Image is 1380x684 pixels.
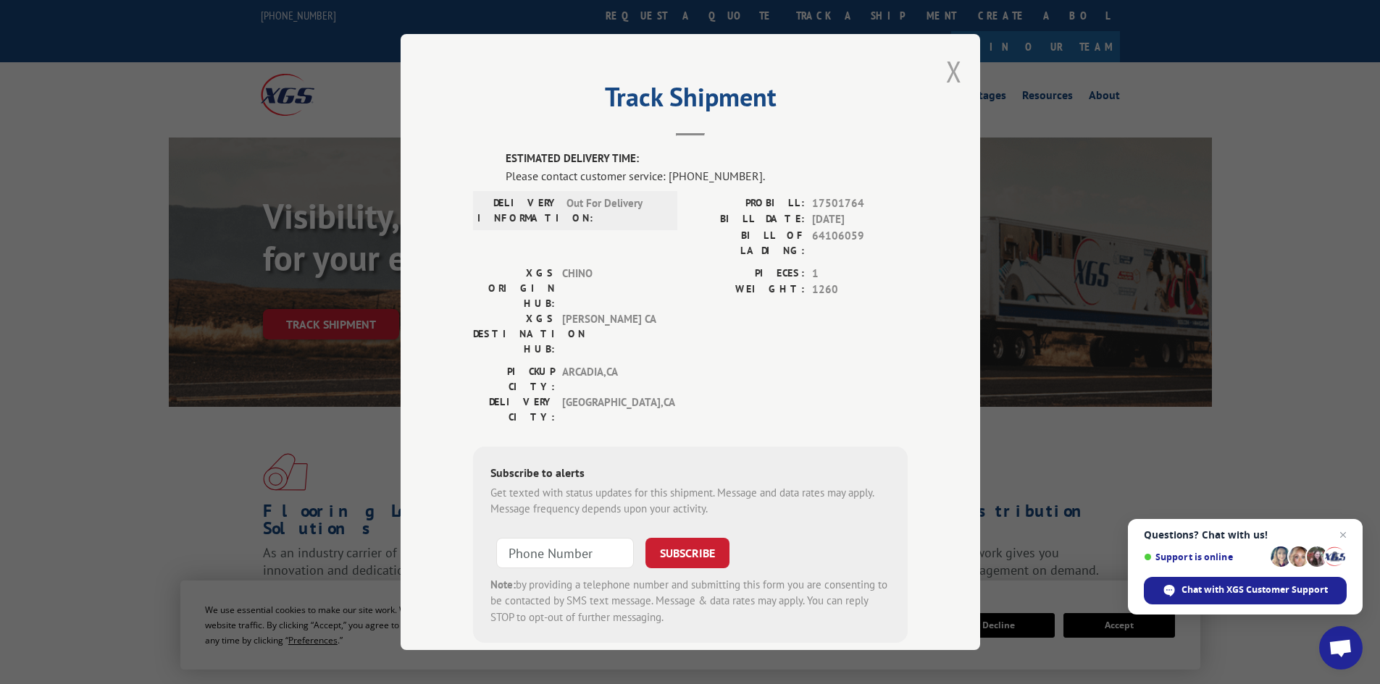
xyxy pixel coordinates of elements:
span: Out For Delivery [566,195,664,226]
span: [DATE] [812,211,908,228]
span: Questions? Chat with us! [1144,529,1347,541]
div: Please contact customer service: [PHONE_NUMBER]. [506,167,908,185]
div: Open chat [1319,626,1363,670]
span: [GEOGRAPHIC_DATA] , CA [562,394,660,425]
button: SUBSCRIBE [645,538,729,568]
span: CHINO [562,266,660,311]
h2: Track Shipment [473,87,908,114]
button: Close modal [946,52,962,90]
label: ESTIMATED DELIVERY TIME: [506,151,908,167]
label: XGS ORIGIN HUB: [473,266,555,311]
span: 17501764 [812,195,908,212]
input: Phone Number [496,538,634,568]
span: 64106059 [812,228,908,258]
div: by providing a telephone number and submitting this form you are consenting to be contacted by SM... [490,577,890,626]
span: Close chat [1334,526,1352,544]
label: DELIVERY CITY: [473,394,555,425]
div: Get texted with status updates for this shipment. Message and data rates may apply. Message frequ... [490,485,890,518]
span: 1260 [812,282,908,298]
span: [PERSON_NAME] CA [562,311,660,357]
label: PIECES: [690,266,805,282]
label: PROBILL: [690,195,805,212]
label: PICKUP CITY: [473,364,555,394]
div: Chat with XGS Customer Support [1144,577,1347,604]
span: 1 [812,266,908,282]
strong: Note: [490,578,516,591]
div: Subscribe to alerts [490,464,890,485]
label: WEIGHT: [690,282,805,298]
span: ARCADIA , CA [562,364,660,394]
label: XGS DESTINATION HUB: [473,311,555,357]
span: Support is online [1144,552,1266,562]
span: Chat with XGS Customer Support [1182,583,1328,596]
label: DELIVERY INFORMATION: [477,195,559,226]
label: BILL DATE: [690,211,805,228]
label: BILL OF LADING: [690,228,805,258]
